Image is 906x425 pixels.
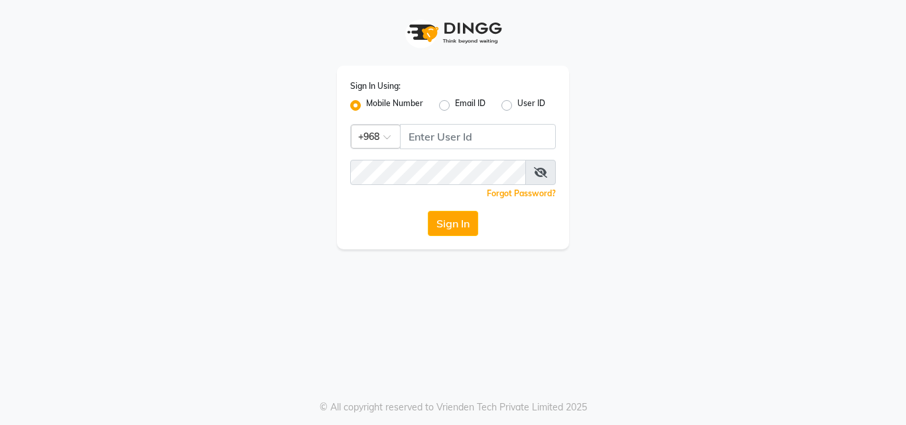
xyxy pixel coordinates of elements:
[487,188,556,198] a: Forgot Password?
[366,97,423,113] label: Mobile Number
[428,211,478,236] button: Sign In
[455,97,485,113] label: Email ID
[400,124,556,149] input: Username
[350,160,526,185] input: Username
[400,13,506,52] img: logo1.svg
[517,97,545,113] label: User ID
[350,80,401,92] label: Sign In Using:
